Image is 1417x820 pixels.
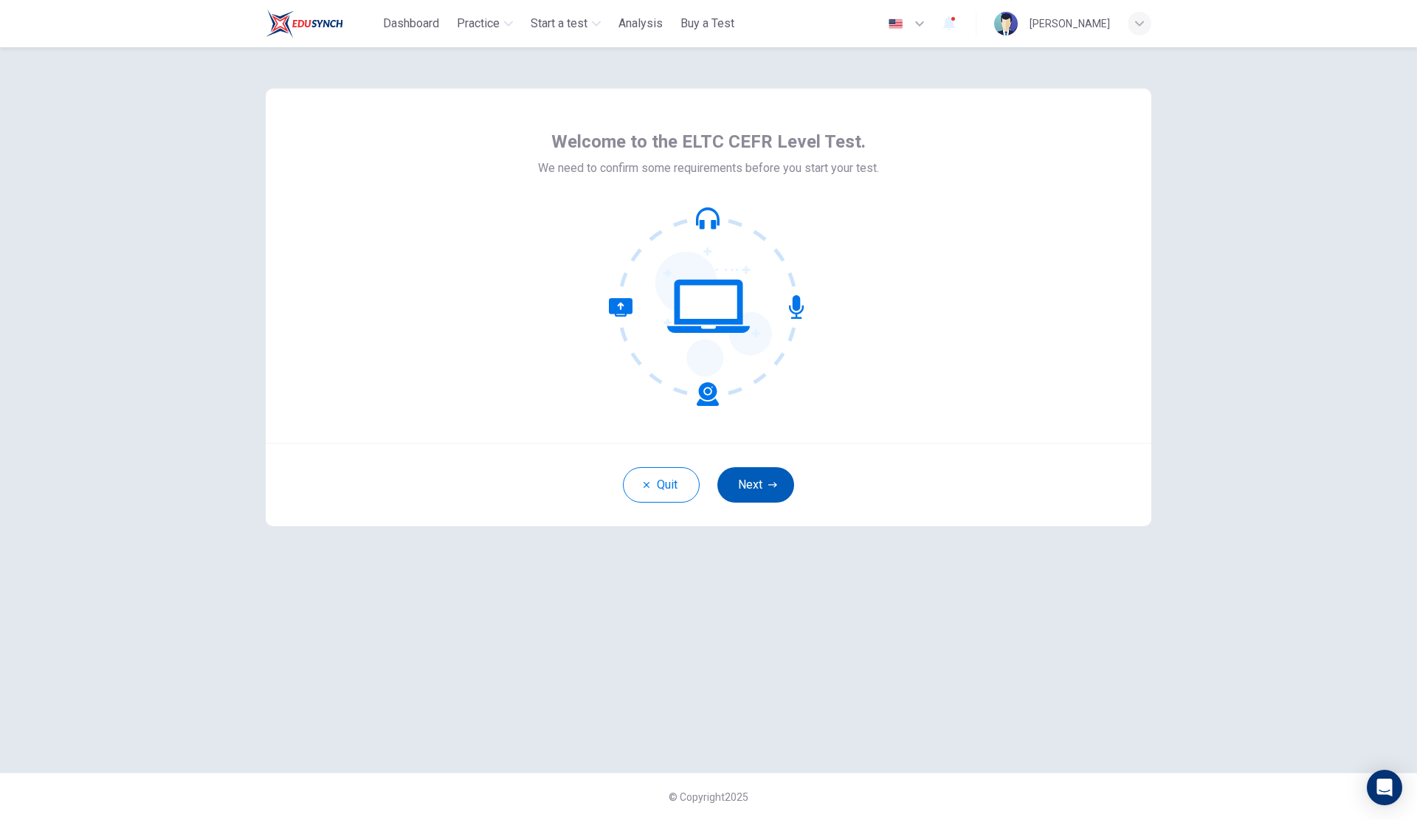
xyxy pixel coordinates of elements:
[1030,15,1110,32] div: [PERSON_NAME]
[994,12,1018,35] img: Profile picture
[266,9,343,38] img: ELTC logo
[551,130,866,154] span: Welcome to the ELTC CEFR Level Test.
[383,15,439,32] span: Dashboard
[717,467,794,503] button: Next
[525,10,607,37] button: Start a test
[1367,770,1402,805] div: Open Intercom Messenger
[451,10,519,37] button: Practice
[538,159,879,177] span: We need to confirm some requirements before you start your test.
[669,791,748,803] span: © Copyright 2025
[680,15,734,32] span: Buy a Test
[457,15,500,32] span: Practice
[531,15,587,32] span: Start a test
[613,10,669,37] button: Analysis
[886,18,905,30] img: en
[623,467,700,503] button: Quit
[675,10,740,37] button: Buy a Test
[266,9,377,38] a: ELTC logo
[618,15,663,32] span: Analysis
[377,10,445,37] button: Dashboard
